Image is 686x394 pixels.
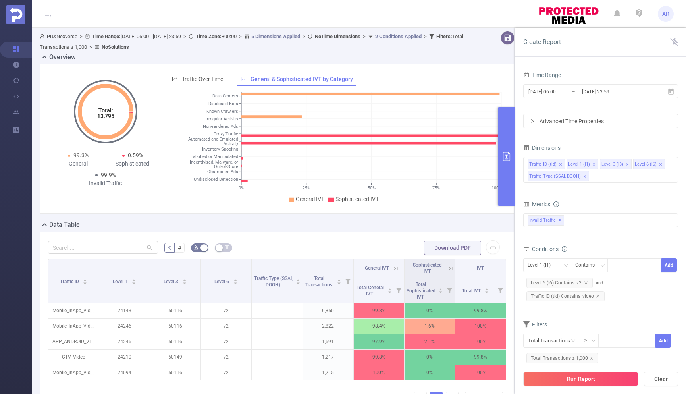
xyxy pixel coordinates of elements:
div: Sort [131,278,136,283]
i: icon: caret-down [83,281,87,284]
span: > [300,33,308,39]
span: IVT [477,265,484,271]
span: and [523,280,608,299]
i: icon: caret-up [132,278,136,280]
span: > [360,33,368,39]
i: icon: caret-up [83,278,87,280]
b: Time Zone: [196,33,222,39]
b: No Time Dimensions [315,33,360,39]
span: > [87,44,94,50]
li: Traffic ID (tid) [528,159,565,169]
p: v2 [201,303,251,318]
p: 50116 [150,319,200,334]
p: 98.4% [354,319,404,334]
div: Sort [182,278,187,283]
div: Sort [484,287,489,292]
span: Level 1 [113,279,129,284]
span: 99.3% [73,152,89,158]
span: 99.9% [101,172,116,178]
p: 1,217 [303,350,353,365]
p: 50116 [150,303,200,318]
li: Traffic Type (SSAI, DOOH) [528,171,589,181]
tspan: Undisclosed Detection [194,177,238,182]
span: ✕ [559,216,562,225]
i: icon: caret-up [438,287,443,290]
i: Filter menu [393,277,404,303]
tspan: Incentivized, Malware, or [190,160,238,165]
p: 6,850 [303,303,353,318]
tspan: Automated and Emulated [188,137,238,142]
i: icon: bg-colors [194,245,198,250]
span: Total General IVT [356,285,384,297]
span: Filters [523,321,547,328]
i: icon: caret-up [296,278,300,280]
span: > [237,33,244,39]
i: icon: down [564,263,568,268]
button: Add [655,334,671,348]
tspan: 75% [432,185,440,191]
p: 0% [405,303,455,318]
span: Total Transactions ≥ 1,000 [526,353,598,363]
div: General [51,160,106,168]
p: CTV_Video [48,350,99,365]
p: 100% [455,365,506,380]
p: 24246 [99,319,150,334]
i: icon: user [40,34,47,39]
span: Traffic ID [60,279,80,284]
u: 2 Conditions Applied [375,33,422,39]
p: 1.6% [405,319,455,334]
i: icon: close [659,162,663,167]
div: Sophisticated [106,160,160,168]
li: Level 1 (l1) [567,159,598,169]
b: Filters : [436,33,452,39]
tspan: Falsified or Manipulated [191,154,238,159]
p: 99.8% [455,303,506,318]
span: AR [662,6,669,22]
p: 50116 [150,365,200,380]
i: icon: table [225,245,229,250]
button: Download PDF [424,241,481,255]
button: Run Report [523,372,638,386]
i: icon: bar-chart [241,76,246,82]
div: Sort [438,287,443,292]
input: Start date [528,86,592,97]
i: icon: close [583,174,587,179]
p: 100% [455,334,506,349]
i: icon: close [590,356,594,360]
span: Traffic ID (tid) Contains 'video' [526,291,605,301]
p: 100% [354,365,404,380]
div: Sort [387,287,392,292]
p: 99.8% [354,350,404,365]
span: General IVT [296,196,324,202]
img: Protected Media [6,5,25,24]
i: icon: close [592,162,596,167]
span: Sophisticated IVT [335,196,379,202]
span: Metrics [523,201,550,207]
p: 1,215 [303,365,353,380]
tspan: Disclosed Bots [208,101,238,106]
i: icon: caret-down [485,290,489,292]
i: Filter menu [444,277,455,303]
p: v2 [201,319,251,334]
span: Dimensions [523,145,561,151]
span: Total IVT [462,288,482,294]
i: icon: info-circle [562,246,567,252]
span: Total Transactions [305,276,333,288]
i: Filter menu [342,259,353,303]
div: Sort [296,278,301,283]
tspan: 50% [367,185,375,191]
p: v2 [201,334,251,349]
span: Traffic Over Time [182,76,223,82]
i: icon: caret-down [233,281,238,284]
tspan: 13,795 [97,113,114,119]
p: 99.8% [354,303,404,318]
b: Time Range: [92,33,121,39]
p: 50116 [150,334,200,349]
i: icon: caret-down [183,281,187,284]
i: icon: caret-down [132,281,136,284]
i: icon: close [584,281,588,285]
span: Conditions [532,246,567,252]
p: 24094 [99,365,150,380]
span: Nexverse [DATE] 06:00 - [DATE] 23:59 +00:00 [40,33,463,50]
p: Mobile_InApp_Video [48,319,99,334]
